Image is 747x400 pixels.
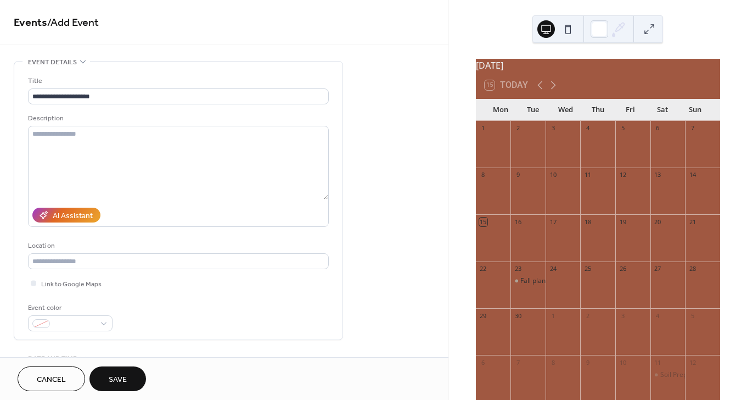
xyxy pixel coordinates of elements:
div: 13 [654,171,662,179]
div: 29 [479,312,487,320]
span: Cancel [37,374,66,386]
div: 2 [514,124,522,132]
div: AI Assistant [53,210,93,222]
a: Events [14,12,47,34]
div: 10 [619,358,627,366]
div: 12 [619,171,627,179]
div: 8 [549,358,557,366]
button: Cancel [18,366,85,391]
div: 9 [514,171,522,179]
div: Sun [679,99,711,121]
div: 21 [688,218,697,226]
div: 4 [583,124,592,132]
div: 17 [549,218,557,226]
button: AI Assistant [32,208,100,223]
div: 4 [654,312,662,320]
div: 20 [654,218,662,226]
div: 10 [549,171,557,179]
div: Sat [647,99,679,121]
div: 9 [583,358,592,366]
div: Location [28,240,327,252]
div: 2 [583,312,592,320]
div: 3 [549,124,557,132]
div: Fall planting ideas &amp; Soil Prep Day planning [520,276,667,286]
div: Fall planting ideas &amp; Soil Prep Day planning [510,276,546,286]
div: 23 [514,265,522,273]
div: 27 [654,265,662,273]
div: 5 [619,124,627,132]
div: 14 [688,171,697,179]
div: Tue [517,99,549,121]
div: 24 [549,265,557,273]
div: 3 [619,312,627,320]
div: 25 [583,265,592,273]
span: Date and time [28,353,77,365]
span: Save [109,374,127,386]
div: 28 [688,265,697,273]
div: 18 [583,218,592,226]
div: 1 [549,312,557,320]
span: Link to Google Maps [41,279,102,290]
span: Event details [28,57,77,68]
div: Mon [485,99,517,121]
div: 22 [479,265,487,273]
div: 7 [688,124,697,132]
div: Description [28,113,327,124]
div: 30 [514,312,522,320]
div: 11 [583,171,592,179]
div: Title [28,75,327,87]
div: Soil Prep and weed mitigation [650,370,686,380]
div: 16 [514,218,522,226]
div: Event color [28,302,110,314]
div: 6 [654,124,662,132]
span: / Add Event [47,12,99,34]
div: 15 [479,218,487,226]
button: Save [89,366,146,391]
div: Thu [582,99,614,121]
div: 6 [479,358,487,366]
div: 12 [688,358,697,366]
div: 11 [654,358,662,366]
div: 7 [514,358,522,366]
div: 1 [479,124,487,132]
div: Wed [549,99,582,121]
div: [DATE] [476,59,720,72]
div: 5 [688,312,697,320]
div: 19 [619,218,627,226]
div: 26 [619,265,627,273]
div: Fri [614,99,647,121]
div: 8 [479,171,487,179]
